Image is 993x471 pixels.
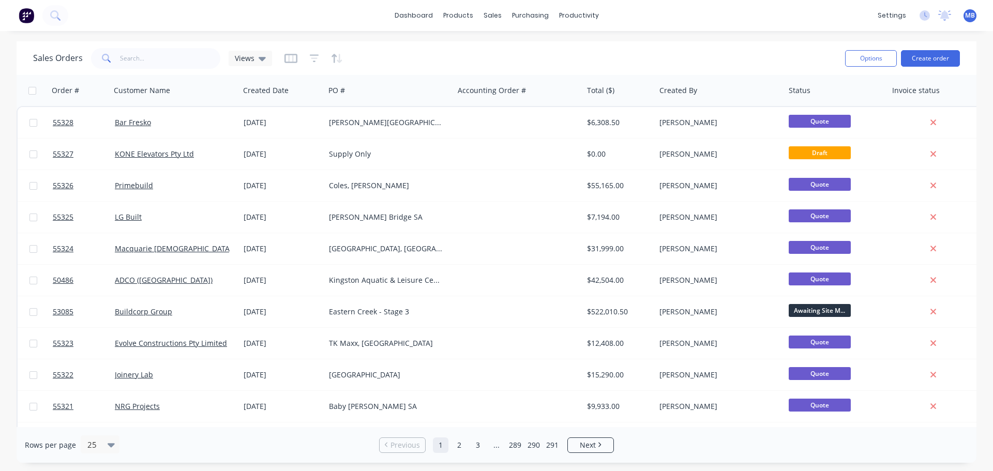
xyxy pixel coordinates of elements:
div: [DATE] [244,180,321,191]
div: [PERSON_NAME] [659,149,774,159]
button: Options [845,50,897,67]
div: Accounting Order # [458,85,526,96]
span: Previous [390,440,420,450]
a: Primebuild [115,180,153,190]
span: 55325 [53,212,73,222]
div: [PERSON_NAME] [659,180,774,191]
div: sales [478,8,507,23]
img: Factory [19,8,34,23]
div: [PERSON_NAME] [659,212,774,222]
a: Page 1 is your current page [433,437,448,453]
div: [DATE] [244,149,321,159]
div: [PERSON_NAME][GEOGRAPHIC_DATA] [329,117,444,128]
a: ADCO ([GEOGRAPHIC_DATA]) [115,275,213,285]
div: [DATE] [244,401,321,412]
a: 55324 [53,233,115,264]
div: Coles, [PERSON_NAME] [329,180,444,191]
div: $9,933.00 [587,401,648,412]
div: purchasing [507,8,554,23]
div: PO # [328,85,345,96]
span: Quote [789,272,851,285]
a: 55323 [53,328,115,359]
div: Invoice status [892,85,940,96]
ul: Pagination [375,437,618,453]
div: [GEOGRAPHIC_DATA] [329,370,444,380]
div: productivity [554,8,604,23]
a: NRG Projects [115,401,160,411]
a: Page 3 [470,437,486,453]
div: Created Date [243,85,289,96]
span: Quote [789,399,851,412]
a: 55328 [53,107,115,138]
div: [DATE] [244,244,321,254]
span: Rows per page [25,440,76,450]
a: Bar Fresko [115,117,151,127]
div: [PERSON_NAME] [659,401,774,412]
span: Quote [789,115,851,128]
div: [GEOGRAPHIC_DATA], [GEOGRAPHIC_DATA] [329,244,444,254]
div: [DATE] [244,338,321,348]
a: 55325 [53,202,115,233]
div: $0.00 [587,149,648,159]
a: Previous page [380,440,425,450]
div: [PERSON_NAME] [659,275,774,285]
a: 50486 [53,265,115,296]
a: 55326 [53,170,115,201]
span: Awaiting Site M... [789,304,851,317]
div: Customer Name [114,85,170,96]
div: [DATE] [244,307,321,317]
div: Status [789,85,810,96]
a: 55321 [53,391,115,422]
div: [PERSON_NAME] [659,307,774,317]
span: Views [235,53,254,64]
div: $12,408.00 [587,338,648,348]
div: [PERSON_NAME] [659,338,774,348]
div: TK Maxx, [GEOGRAPHIC_DATA] [329,338,444,348]
div: Kingston Aquatic & Leisure Centre, [GEOGRAPHIC_DATA] [329,275,444,285]
span: 55327 [53,149,73,159]
span: Next [580,440,596,450]
a: Page 289 [507,437,523,453]
div: products [438,8,478,23]
div: $15,290.00 [587,370,648,380]
h1: Sales Orders [33,53,83,63]
a: Page 291 [545,437,560,453]
div: [DATE] [244,370,321,380]
a: dashboard [389,8,438,23]
div: $42,504.00 [587,275,648,285]
span: Quote [789,209,851,222]
span: 55323 [53,338,73,348]
span: 50486 [53,275,73,285]
div: [PERSON_NAME] [659,370,774,380]
a: 55327 [53,139,115,170]
span: Quote [789,336,851,348]
a: Jump forward [489,437,504,453]
div: Supply Only [329,149,444,159]
div: Eastern Creek - Stage 3 [329,307,444,317]
div: $7,194.00 [587,212,648,222]
div: Total ($) [587,85,614,96]
div: [DATE] [244,117,321,128]
div: [PERSON_NAME] [659,117,774,128]
a: Next page [568,440,613,450]
a: Page 2 [452,437,467,453]
input: Search... [120,48,221,69]
div: Order # [52,85,79,96]
div: Baby [PERSON_NAME] SA [329,401,444,412]
a: Evolve Constructions Pty Limited [115,338,227,348]
span: Quote [789,241,851,254]
span: 53085 [53,307,73,317]
span: 55321 [53,401,73,412]
div: [DATE] [244,212,321,222]
span: MB [965,11,975,20]
span: Quote [789,367,851,380]
span: 55328 [53,117,73,128]
a: Buildcorp Group [115,307,172,316]
div: $55,165.00 [587,180,648,191]
div: [PERSON_NAME] Bridge SA [329,212,444,222]
div: settings [872,8,911,23]
div: [PERSON_NAME] [659,244,774,254]
a: 53085 [53,296,115,327]
span: Quote [789,178,851,191]
div: $522,010.50 [587,307,648,317]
